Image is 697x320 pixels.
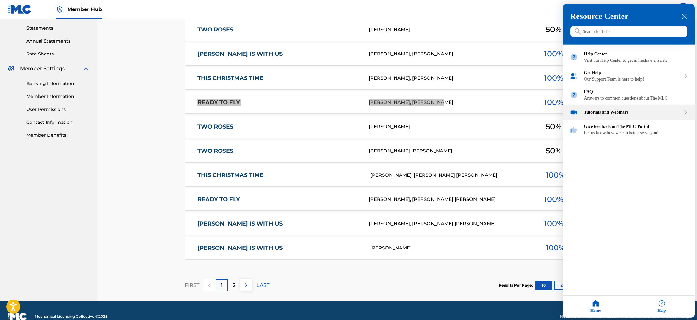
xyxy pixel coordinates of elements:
[563,67,695,86] div: Get Help
[563,45,695,139] div: Resource center home modules
[584,130,688,135] div: Let us know how we can better serve you!
[563,120,695,139] div: Give feedback on The MLC Portal
[570,12,687,21] h3: Resource Center
[684,110,688,115] svg: expand
[584,71,681,76] div: Get Help
[684,74,688,78] svg: expand
[575,28,581,35] svg: icon
[584,96,688,101] div: Answers to common questions about The MLC
[584,110,681,115] div: Tutorials and Webinars
[570,72,578,80] img: module icon
[629,296,695,318] div: Help
[584,52,688,57] div: Help Center
[563,45,695,139] div: entering resource center home
[563,86,695,105] div: FAQ
[584,77,681,82] div: Our Support Team is here to help!
[563,105,695,120] div: Tutorials and Webinars
[584,124,688,129] div: Give feedback on The MLC Portal
[570,108,578,117] img: module icon
[563,48,695,67] div: Help Center
[681,14,687,20] div: close resource center
[563,296,629,318] div: Home
[570,126,578,134] img: module icon
[570,26,687,37] input: Search for help
[570,53,578,61] img: module icon
[570,91,578,99] img: module icon
[584,89,688,94] div: FAQ
[584,58,688,63] div: Visit our Help Center to get immediate answers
